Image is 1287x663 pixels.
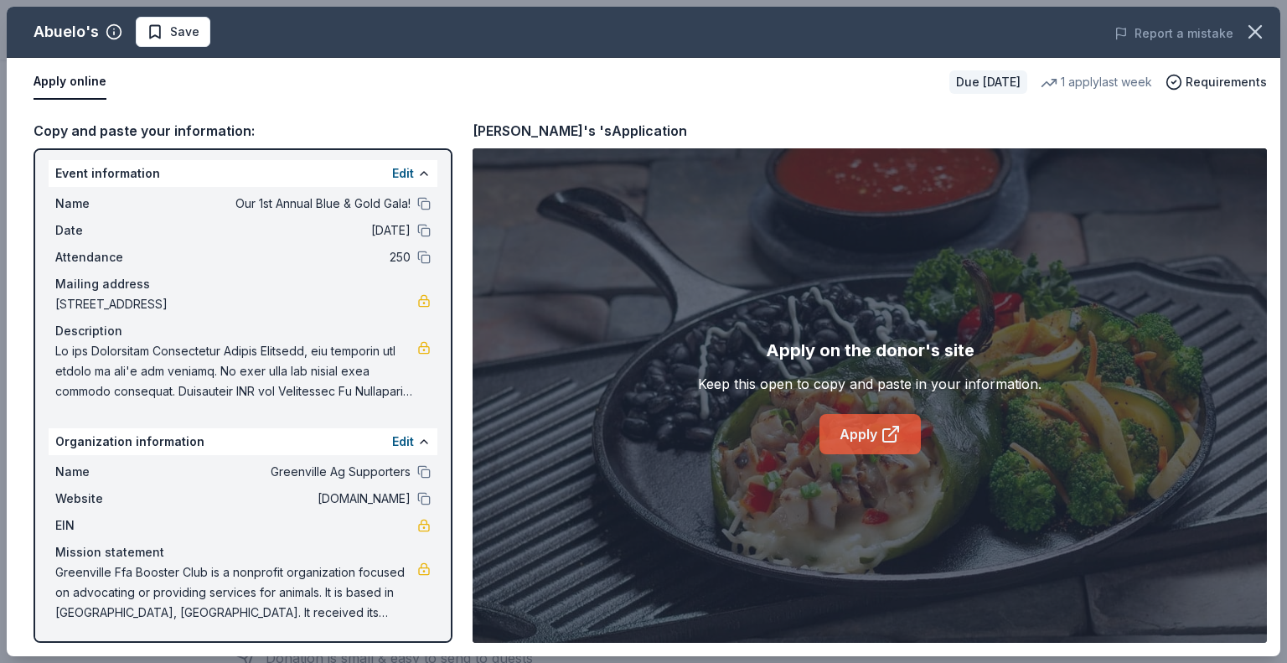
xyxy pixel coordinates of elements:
[168,247,411,267] span: 250
[55,542,431,562] div: Mission statement
[766,337,974,364] div: Apply on the donor's site
[1114,23,1233,44] button: Report a mistake
[819,414,921,454] a: Apply
[168,220,411,241] span: [DATE]
[1041,72,1152,92] div: 1 apply last week
[34,65,106,100] button: Apply online
[34,120,452,142] div: Copy and paste your information:
[392,163,414,184] button: Edit
[55,194,168,214] span: Name
[136,17,210,47] button: Save
[698,374,1041,394] div: Keep this open to copy and paste in your information.
[949,70,1027,94] div: Due [DATE]
[55,247,168,267] span: Attendance
[1186,72,1267,92] span: Requirements
[55,515,168,536] span: EIN
[49,160,437,187] div: Event information
[55,321,431,341] div: Description
[55,562,417,623] span: Greenville Ffa Booster Club is a nonprofit organization focused on advocating or providing servic...
[55,341,417,401] span: Lo ips Dolorsitam Consectetur Adipis Elitsedd, eiu temporin utl etdolo ma ali'e adm veniamq. No e...
[55,274,431,294] div: Mailing address
[170,22,199,42] span: Save
[473,120,687,142] div: [PERSON_NAME]'s 's Application
[168,194,411,214] span: Our 1st Annual Blue & Gold Gala!
[392,432,414,452] button: Edit
[55,220,168,241] span: Date
[1166,72,1267,92] button: Requirements
[168,462,411,482] span: Greenville Ag Supporters
[34,18,99,45] div: Abuelo's
[49,428,437,455] div: Organization information
[55,489,168,509] span: Website
[55,294,417,314] span: [STREET_ADDRESS]
[55,462,168,482] span: Name
[168,489,411,509] span: [DOMAIN_NAME]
